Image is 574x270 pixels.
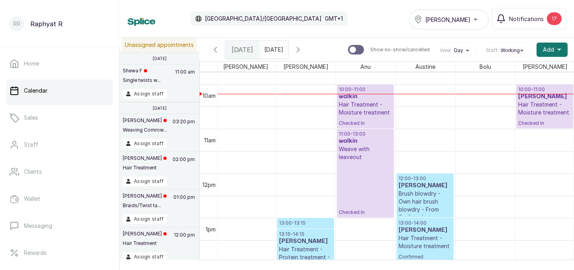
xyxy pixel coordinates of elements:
button: ViewDay [440,47,472,54]
p: [PERSON_NAME] [123,155,167,161]
p: 13:00 - 13:15 [279,220,332,226]
button: Notifications17 [492,8,566,29]
p: 03:20 pm [171,117,196,139]
p: 02:00 pm [171,155,196,177]
p: [PERSON_NAME] [123,231,167,237]
a: Rewards [6,242,113,264]
p: Rewards [24,249,47,257]
p: Hair Treatment [123,165,167,171]
p: Weave with leaveout [339,145,392,161]
button: Assign staff [123,214,167,224]
p: [PERSON_NAME] [123,193,167,199]
div: 1pm [204,225,217,233]
div: [DATE] [225,41,259,59]
p: Raphyat R [30,19,63,29]
p: 13:15 - 14:15 [279,231,332,237]
div: 12pm [201,181,217,189]
p: 01:00 pm [172,193,196,214]
p: 12:00 pm [173,231,196,252]
button: [PERSON_NAME] [409,10,489,29]
p: Messaging [24,222,52,230]
span: Add [543,46,554,54]
span: Confirmed [399,254,452,260]
span: [DATE] [232,45,253,54]
h3: [PERSON_NAME] [518,93,571,101]
span: [PERSON_NAME] [222,62,270,72]
button: Assign staff [123,177,167,186]
a: Home [6,52,113,75]
p: [DATE] [153,106,167,111]
button: Assign staff [123,252,167,262]
p: 10:00 - 11:00 [518,86,571,93]
p: Show no-show/cancelled [370,47,430,53]
p: Clients [24,168,42,176]
p: Weaving Cornrow... [123,127,167,133]
a: Calendar [6,80,113,102]
span: Checked In [518,120,571,126]
span: Notifications [509,15,544,23]
a: Wallet [6,188,113,210]
p: [GEOGRAPHIC_DATA]/[GEOGRAPHIC_DATA] [205,15,322,23]
p: Unassigned appointments [122,38,197,52]
span: View [440,47,451,54]
p: Calendar [24,87,47,95]
p: Hair Treatment - Moisture treatment [339,101,392,117]
a: Sales [6,107,113,129]
span: Checked In [339,209,392,216]
a: Staff [6,134,113,156]
p: GMT+1 [325,15,343,23]
p: Hair Treatment [123,240,167,247]
button: Add [537,43,568,57]
p: Staff [24,141,38,149]
p: Sales [24,114,38,122]
span: Bolu [478,62,493,72]
span: [PERSON_NAME] [282,62,330,72]
p: Single twists w... [123,77,161,84]
p: RR [13,20,20,28]
h3: [PERSON_NAME] [279,226,332,234]
span: Staff [486,47,497,54]
h3: walkin [339,137,392,145]
p: Shewa F [123,68,161,74]
div: 10am [201,91,217,100]
a: Clients [6,161,113,183]
span: [PERSON_NAME] [425,16,470,24]
a: Messaging [6,215,113,237]
p: Brush blowdry - Own hair brush blowdry - From [399,190,452,214]
button: StaffWorking [486,47,527,54]
p: Braids/Twist ta... [123,202,167,209]
p: [PERSON_NAME] [123,117,167,124]
h3: [PERSON_NAME] [399,226,452,234]
button: Assign staff [123,139,167,148]
p: 12:00 - 13:00 [399,175,452,182]
span: Day [454,47,463,54]
span: Austine [414,62,437,72]
p: 11:00 - 13:00 [339,131,392,137]
div: 11am [202,136,217,144]
p: [DATE] [153,56,167,61]
p: Hair Treatment - Moisture treatment [518,101,571,117]
span: [PERSON_NAME] [521,62,569,72]
span: Anu [359,62,372,72]
p: 10:00 - 11:00 [339,86,392,93]
p: Home [24,60,39,68]
p: Hair Treatment - Protein treatment - From [279,245,332,269]
p: 13:00 - 14:00 [399,220,452,226]
h3: [PERSON_NAME] [399,182,452,190]
h3: walkin [339,93,392,101]
p: Wallet [24,195,40,203]
span: Checked In [339,120,392,126]
p: Hair Treatment - Moisture treatment [399,234,452,250]
span: Working [501,47,520,54]
h3: [PERSON_NAME] [279,237,332,245]
button: Assign staff [123,89,167,99]
div: 17 [547,12,562,25]
p: 11:00 am [174,68,196,89]
span: Confirmed [399,214,452,220]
